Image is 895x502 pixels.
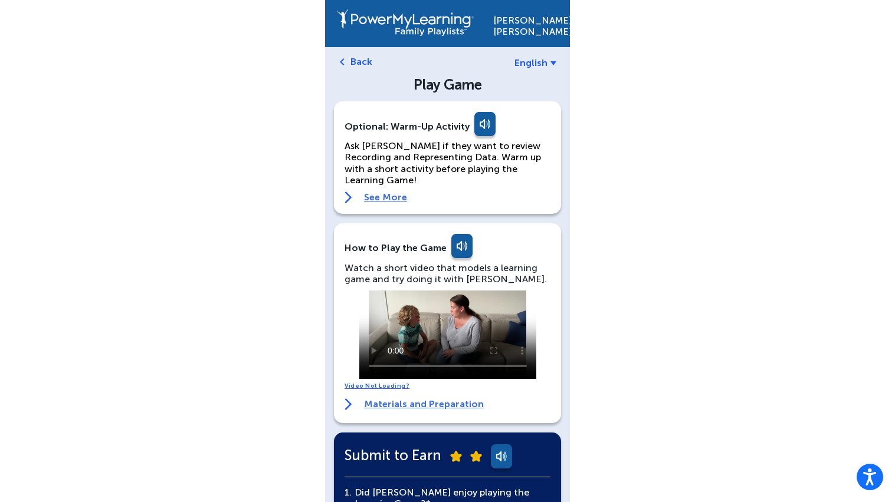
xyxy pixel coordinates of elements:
a: Back [350,56,372,67]
div: How to Play the Game [345,242,447,253]
img: PowerMyLearning Connect [337,9,474,36]
img: submit-star.png [470,451,482,462]
a: Materials and Preparation [345,398,484,410]
img: right-arrow.svg [345,398,352,410]
div: Optional: Warm-Up Activity [345,112,550,140]
span: English [514,57,548,68]
img: right-arrow.svg [345,191,352,203]
div: [PERSON_NAME] [PERSON_NAME] [493,9,558,37]
div: Watch a short video that models a learning game and try doing it with [PERSON_NAME]. [345,262,550,285]
div: Play Game [346,78,549,92]
a: Video Not Loading? [345,382,409,389]
span: 1. [345,487,352,498]
a: See More [345,191,550,203]
a: English [514,57,556,68]
img: left-arrow.svg [340,58,345,65]
img: submit-star.png [450,451,462,462]
p: Ask [PERSON_NAME] if they want to review Recording and Representing Data. Warm up with a short ac... [345,140,550,186]
span: Submit to Earn [345,450,441,461]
